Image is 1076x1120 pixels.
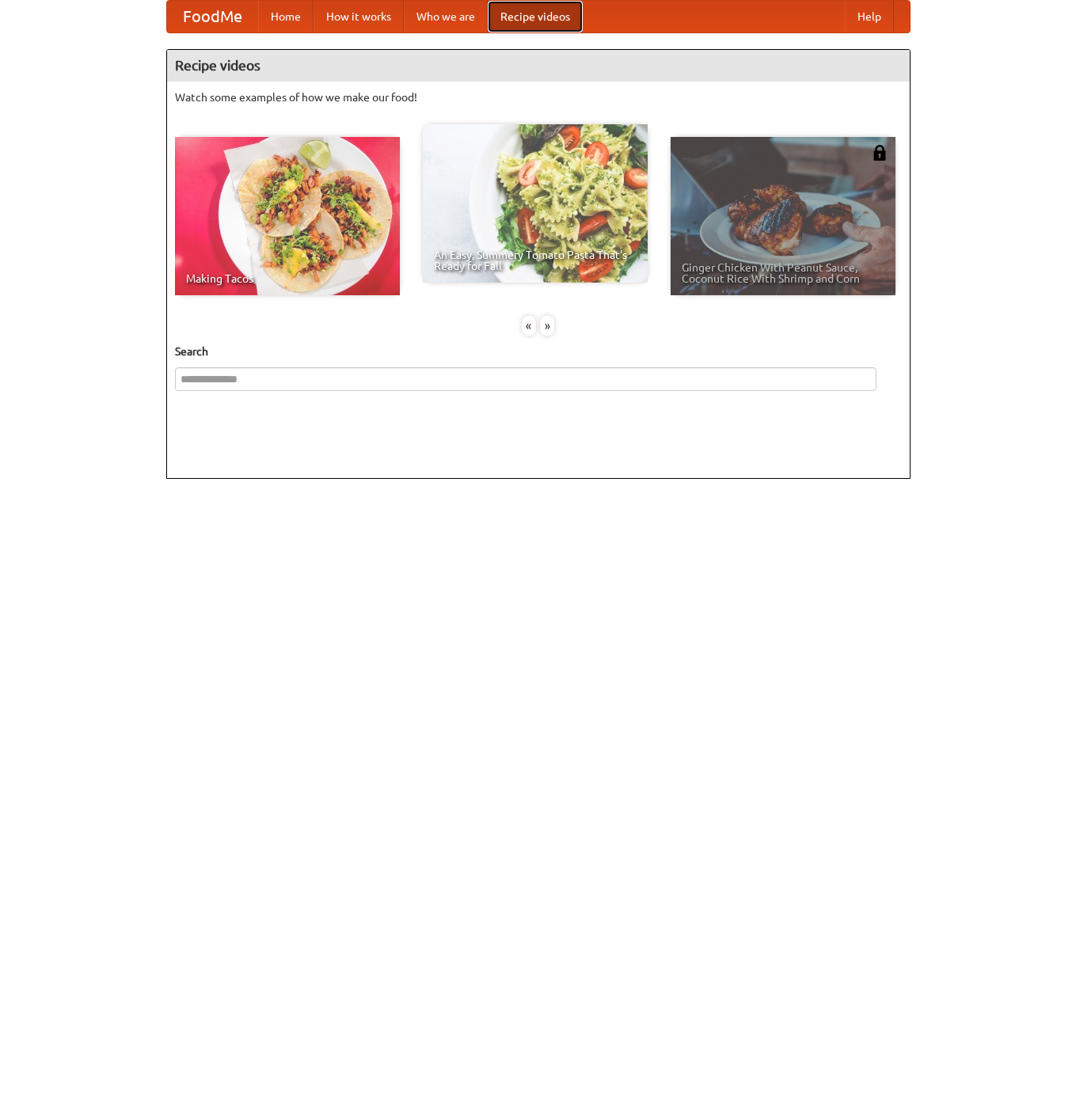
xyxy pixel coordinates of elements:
a: Making Tacos [175,137,400,295]
a: Recipe videos [488,1,583,32]
span: Making Tacos [186,273,389,284]
img: 483408.png [872,145,888,161]
a: Who we are [404,1,488,32]
span: An Easy, Summery Tomato Pasta That's Ready for Fall [434,249,637,271]
h5: Search [175,344,902,359]
a: How it works [314,1,404,32]
a: Home [258,1,314,32]
a: An Easy, Summery Tomato Pasta That's Ready for Fall [423,124,648,283]
div: « [522,316,536,336]
a: Help [845,1,894,32]
a: FoodMe [167,1,258,32]
div: » [540,316,554,336]
p: Watch some examples of how we make our food! [175,89,902,105]
h4: Recipe videos [167,50,910,82]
